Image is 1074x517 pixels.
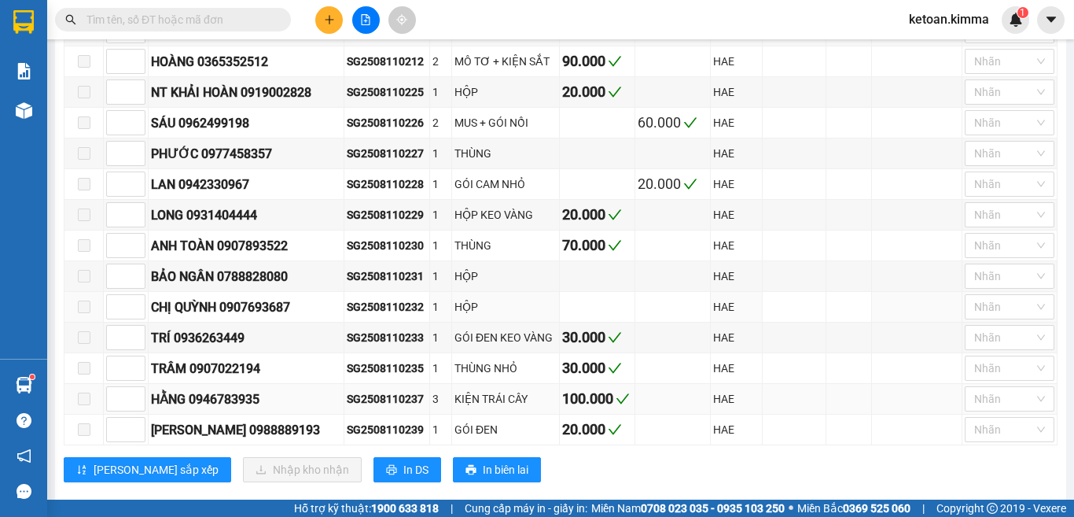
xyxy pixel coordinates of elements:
div: SG2508110239 [347,421,427,438]
div: HOÀNG 0365352512 [151,52,341,72]
span: check [608,238,622,253]
div: HỘP [454,298,557,316]
span: aim [396,14,407,25]
td: SG2508110212 [344,46,430,77]
strong: 1900 633 818 [371,502,439,515]
div: HAE [713,114,760,131]
td: SG2508110239 [344,415,430,445]
div: NT KHẢI HOÀN 0919002828 [151,83,341,102]
div: 2 [432,53,449,70]
div: 20.000 [638,173,708,195]
span: message [17,484,31,499]
div: 20.000 [562,81,632,103]
div: 30.000 [562,357,632,379]
div: [PERSON_NAME] 0988889193 [151,420,341,440]
div: HAE [713,268,760,285]
td: SG2508110235 [344,353,430,384]
span: check [616,392,630,406]
img: warehouse-icon [16,102,32,119]
div: THÙNG [454,237,557,254]
div: SG2508110230 [347,237,427,254]
td: SG2508110233 [344,323,430,353]
div: GÓI ĐEN KEO VÀNG [454,329,557,346]
div: SG2508110232 [347,298,427,316]
div: 60.000 [638,112,708,134]
span: sort-ascending [76,464,87,477]
div: 30.000 [562,327,632,349]
div: HỘP [454,83,557,101]
div: 1 [432,298,449,316]
div: SG2508110212 [347,53,427,70]
div: 20.000 [562,419,632,441]
span: plus [324,14,335,25]
span: search [65,14,76,25]
td: SG2508110226 [344,108,430,138]
span: check [608,331,622,345]
div: LONG 0931404444 [151,205,341,225]
div: 1 [432,145,449,162]
div: THÙNG NHỎ [454,360,557,377]
span: In DS [403,461,428,478]
span: Miền Nam [591,500,785,517]
div: HAE [713,360,760,377]
div: 1 [432,83,449,101]
span: | [922,500,925,517]
span: printer [386,464,397,477]
div: KIỆN TRÁI CÂY [454,390,557,408]
span: Miền Bắc [797,500,910,517]
div: SG2508110233 [347,329,427,346]
span: notification [17,449,31,463]
div: 70.000 [562,234,632,257]
img: warehouse-icon [16,377,32,393]
div: PHƯỚC 0977458357 [151,144,341,164]
span: Hỗ trợ kỹ thuật: [294,500,439,517]
span: check [683,116,697,130]
img: icon-new-feature [1009,13,1023,27]
span: check [608,208,622,222]
div: SG2508110237 [347,390,427,408]
div: HỘP [454,268,557,285]
button: printerIn biên lai [453,457,541,482]
div: ANH TOÀN 0907893522 [151,236,341,256]
button: sort-ascending[PERSON_NAME] sắp xếp [64,457,231,482]
div: HAE [713,329,760,346]
div: SG2508110227 [347,145,427,162]
td: SG2508110228 [344,169,430,200]
div: HAE [713,421,760,438]
div: HAE [713,206,760,223]
span: check [608,423,622,437]
div: HAE [713,390,760,408]
input: Tìm tên, số ĐT hoặc mã đơn [86,11,272,28]
div: HAE [713,145,760,162]
strong: 0708 023 035 - 0935 103 250 [641,502,785,515]
img: solution-icon [16,63,32,79]
div: TRÂM 0907022194 [151,359,341,379]
div: HAE [713,53,760,70]
span: check [608,85,622,99]
div: BẢO NGÂN 0788828080 [151,267,341,286]
strong: 0369 525 060 [843,502,910,515]
td: SG2508110237 [344,384,430,415]
div: MÔ TƠ + KIỆN SẮT [454,53,557,70]
div: TRÍ 0936263449 [151,328,341,348]
span: file-add [360,14,371,25]
div: 3 [432,390,449,408]
button: downloadNhập kho nhận [243,457,362,482]
span: 1 [1020,7,1025,18]
sup: 1 [30,375,35,379]
span: question-circle [17,413,31,428]
div: GÓI CAM NHỎ [454,175,557,193]
span: Cung cấp máy in - giấy in: [465,500,587,517]
div: 2 [432,114,449,131]
td: SG2508110229 [344,200,430,231]
span: ketoan.kimma [896,9,1002,29]
div: 1 [432,175,449,193]
div: SG2508110229 [347,206,427,223]
span: caret-down [1044,13,1058,27]
div: 20.000 [562,204,632,226]
div: SG2508110235 [347,360,427,377]
div: 1 [432,268,449,285]
div: THÙNG [454,145,557,162]
div: HỘP KEO VÀNG [454,206,557,223]
div: SÁU 0962499198 [151,113,341,133]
